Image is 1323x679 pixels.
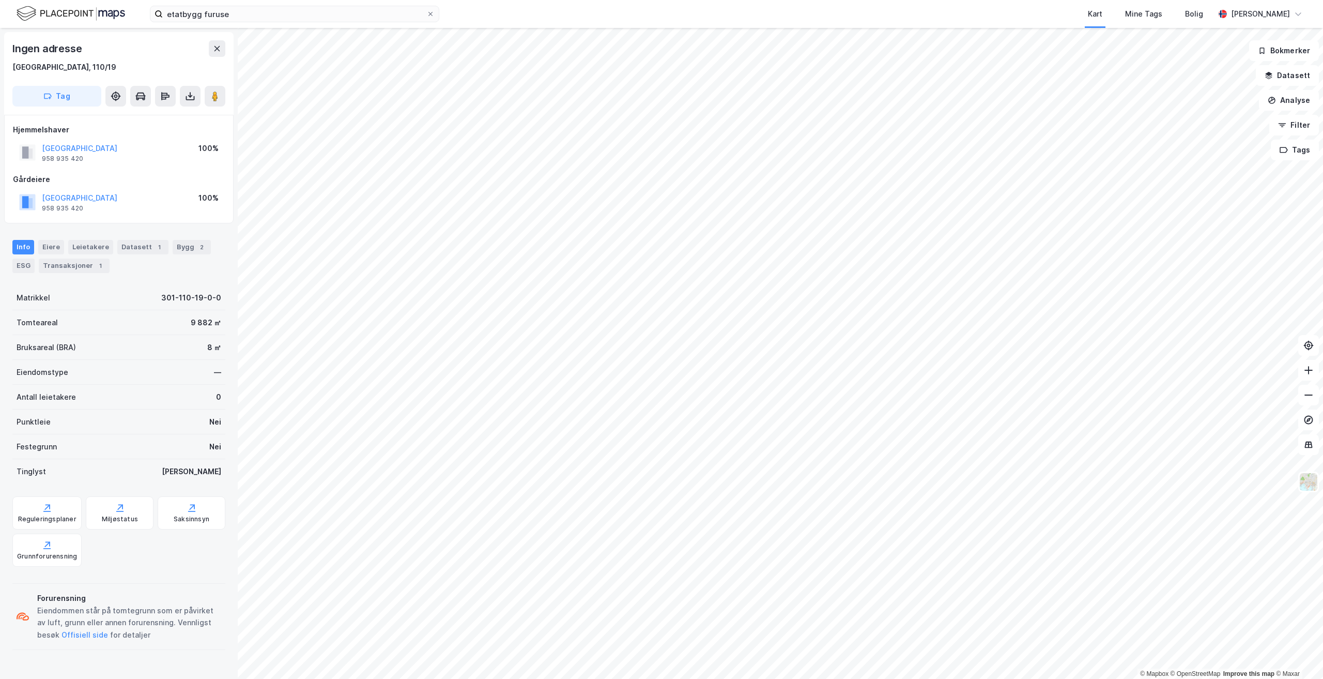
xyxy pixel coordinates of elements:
[1088,8,1102,20] div: Kart
[12,86,101,107] button: Tag
[191,316,221,329] div: 9 882 ㎡
[12,40,84,57] div: Ingen adresse
[1223,670,1274,677] a: Improve this map
[163,6,426,22] input: Søk på adresse, matrikkel, gårdeiere, leietakere eller personer
[1140,670,1168,677] a: Mapbox
[174,515,209,523] div: Saksinnsyn
[117,240,168,254] div: Datasett
[214,366,221,379] div: —
[12,61,116,73] div: [GEOGRAPHIC_DATA], 110/19
[68,240,113,254] div: Leietakere
[13,124,225,136] div: Hjemmelshaver
[1125,8,1162,20] div: Mine Tags
[17,416,51,428] div: Punktleie
[196,242,207,252] div: 2
[102,515,138,523] div: Miljøstatus
[17,292,50,304] div: Matrikkel
[1231,8,1290,20] div: [PERSON_NAME]
[95,261,105,271] div: 1
[1259,90,1319,111] button: Analyse
[1271,140,1319,160] button: Tags
[17,316,58,329] div: Tomteareal
[161,292,221,304] div: 301-110-19-0-0
[17,366,68,379] div: Eiendomstype
[38,240,64,254] div: Eiere
[1269,115,1319,135] button: Filter
[198,192,219,204] div: 100%
[17,552,77,561] div: Grunnforurensning
[162,465,221,478] div: [PERSON_NAME]
[42,155,83,163] div: 958 935 420
[17,441,57,453] div: Festegrunn
[12,240,34,254] div: Info
[42,204,83,213] div: 958 935 420
[198,142,219,155] div: 100%
[1185,8,1203,20] div: Bolig
[1171,670,1221,677] a: OpenStreetMap
[17,341,76,354] div: Bruksareal (BRA)
[154,242,164,252] div: 1
[1271,629,1323,679] iframe: Chat Widget
[17,391,76,403] div: Antall leietakere
[173,240,211,254] div: Bygg
[12,259,35,273] div: ESG
[1299,472,1318,492] img: Z
[17,465,46,478] div: Tinglyst
[1256,65,1319,86] button: Datasett
[39,259,110,273] div: Transaksjoner
[37,605,221,642] div: Eiendommen står på tomtegrunn som er påvirket av luft, grunn eller annen forurensning. Vennligst ...
[209,441,221,453] div: Nei
[209,416,221,428] div: Nei
[216,391,221,403] div: 0
[13,173,225,186] div: Gårdeiere
[1249,40,1319,61] button: Bokmerker
[207,341,221,354] div: 8 ㎡
[37,592,221,605] div: Forurensning
[17,5,125,23] img: logo.f888ab2527a4732fd821a326f86c7f29.svg
[18,515,76,523] div: Reguleringsplaner
[1271,629,1323,679] div: Kontrollprogram for chat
